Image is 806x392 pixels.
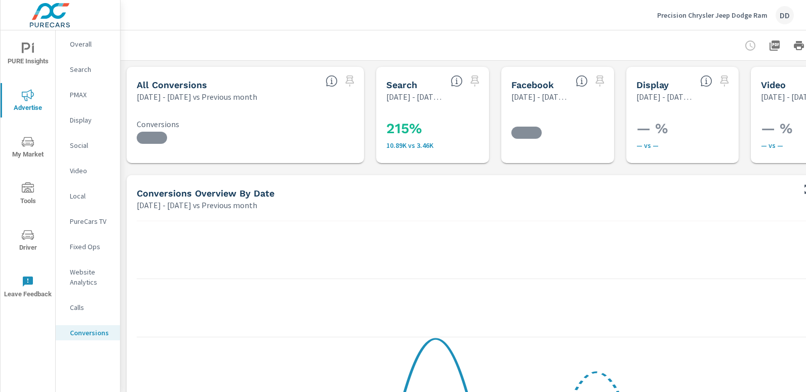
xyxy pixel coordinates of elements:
[70,242,112,252] p: Fixed Ops
[467,73,483,89] span: Select a preset date range to save this widget
[1,30,55,310] div: nav menu
[56,87,120,102] div: PMAX
[137,199,257,211] p: [DATE] - [DATE] vs Previous month
[451,75,463,87] span: Search Conversions include Actions, Leads and Unmapped Conversions.
[4,136,52,161] span: My Market
[4,43,52,67] span: PURE Insights
[764,35,785,56] button: "Export Report to PDF"
[70,166,112,176] p: Video
[657,11,768,20] p: Precision Chrysler Jeep Dodge Ram
[137,80,207,90] h5: All Conversions
[326,75,338,87] span: All Conversions include Actions, Leads and Unmapped Conversions
[56,36,120,52] div: Overall
[386,120,520,137] h3: 215%
[511,80,554,90] h5: Facebook
[70,216,112,226] p: PureCars TV
[70,191,112,201] p: Local
[700,75,712,87] span: Display Conversions include Actions, Leads and Unmapped Conversions
[716,73,733,89] span: Select a preset date range to save this widget
[4,229,52,254] span: Driver
[636,80,669,90] h5: Display
[386,141,520,149] p: 10,888 vs 3,460
[56,138,120,153] div: Social
[56,163,120,178] div: Video
[56,188,120,204] div: Local
[70,64,112,74] p: Search
[56,214,120,229] div: PureCars TV
[4,182,52,207] span: Tools
[56,239,120,254] div: Fixed Ops
[576,75,588,87] span: All conversions reported from Facebook with duplicates filtered out
[70,302,112,312] p: Calls
[70,90,112,100] p: PMAX
[56,62,120,77] div: Search
[70,328,112,338] p: Conversions
[592,73,608,89] span: Select a preset date range to save this widget
[70,39,112,49] p: Overall
[636,91,693,103] p: [DATE] - [DATE] vs Previous month
[636,120,770,137] h3: — %
[386,80,417,90] h5: Search
[4,89,52,114] span: Advertise
[386,91,442,103] p: [DATE] - [DATE] vs Previous month
[137,91,257,103] p: [DATE] - [DATE] vs Previous month
[70,140,112,150] p: Social
[636,141,770,149] p: — vs —
[56,112,120,128] div: Display
[4,276,52,300] span: Leave Feedback
[342,73,358,89] span: Select a preset date range to save this widget
[761,80,786,90] h5: Video
[137,188,274,199] h5: Conversions Overview By Date
[776,6,794,24] div: DD
[137,119,354,129] p: Conversions
[511,91,568,103] p: [DATE] - [DATE] vs Previous month
[70,115,112,125] p: Display
[56,325,120,340] div: Conversions
[70,267,112,287] p: Website Analytics
[56,264,120,290] div: Website Analytics
[56,300,120,315] div: Calls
